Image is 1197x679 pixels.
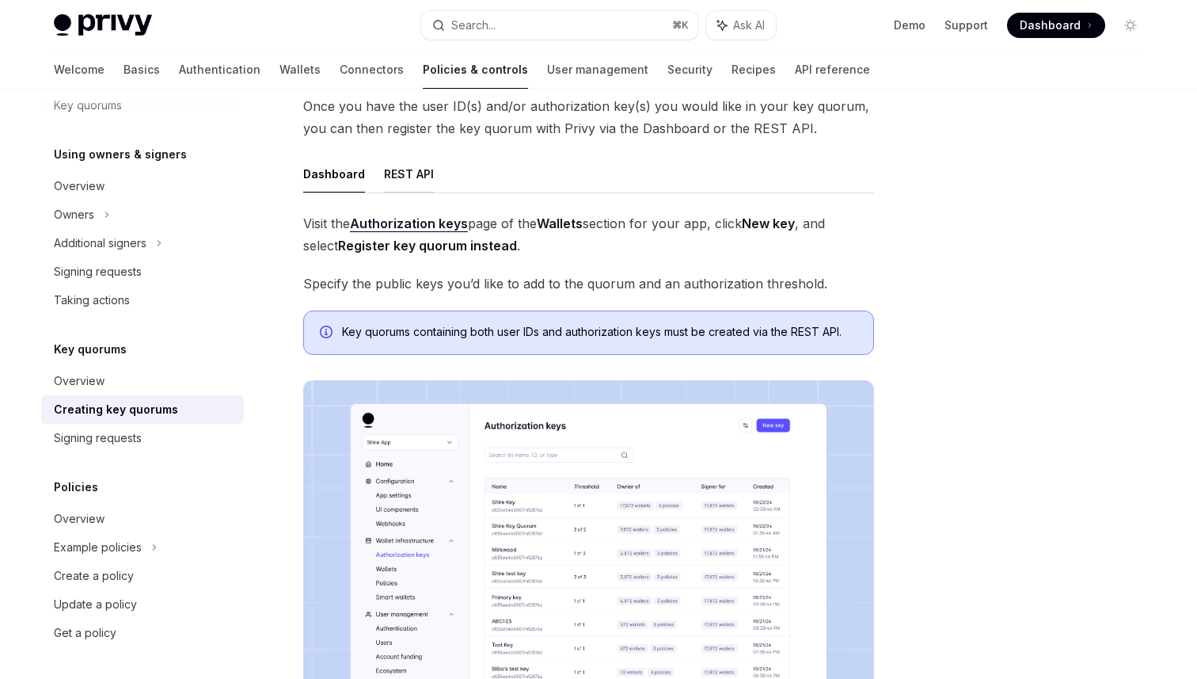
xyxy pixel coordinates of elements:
[303,273,874,295] span: Specify the public keys you’d like to add to the quorum and an authorization threshold.
[894,17,925,33] a: Demo
[54,145,187,164] h5: Using owners & signers
[41,367,244,395] a: Overview
[41,286,244,315] a: Taking actions
[54,400,178,419] div: Creating key quorums
[41,619,244,647] a: Get a policy
[41,505,244,533] a: Overview
[54,624,116,643] div: Get a policy
[303,95,874,139] span: Once you have the user ID(s) and/or authorization key(s) you would like in your key quorum, you c...
[342,324,857,340] span: Key quorums containing both user IDs and authorization keys must be created via the REST API.
[41,172,244,200] a: Overview
[340,51,404,89] a: Connectors
[944,17,988,33] a: Support
[303,155,365,193] button: Dashboard
[54,509,104,528] div: Overview
[41,257,244,286] a: Signing requests
[41,424,244,452] a: Signing requests
[54,291,130,310] div: Taking actions
[350,216,468,232] a: Authorization keys
[54,595,137,614] div: Update a policy
[1007,13,1105,38] a: Dashboard
[54,262,142,281] div: Signing requests
[706,11,776,40] button: Ask AI
[54,340,127,359] h5: Key quorums
[54,177,104,196] div: Overview
[54,538,142,557] div: Example policies
[338,238,517,254] strong: Register key quorum instead
[795,51,870,89] a: API reference
[41,590,244,619] a: Update a policy
[54,234,146,253] div: Additional signers
[54,14,152,36] img: light logo
[451,16,496,35] div: Search...
[54,51,104,89] a: Welcome
[731,51,776,89] a: Recipes
[1020,17,1081,33] span: Dashboard
[54,372,104,391] div: Overview
[421,11,698,40] button: Search...⌘K
[1118,13,1143,38] button: Toggle dark mode
[384,155,434,193] button: REST API
[41,562,244,590] a: Create a policy
[279,51,321,89] a: Wallets
[54,429,142,448] div: Signing requests
[537,216,583,231] strong: Wallets
[54,566,134,586] div: Create a policy
[350,216,468,231] strong: Authorization keys
[672,19,689,32] span: ⌘ K
[423,51,528,89] a: Policies & controls
[123,51,160,89] a: Basics
[547,51,648,89] a: User management
[742,216,795,231] strong: New key
[41,395,244,424] a: Creating key quorums
[320,326,336,341] svg: Info
[54,205,94,224] div: Owners
[667,51,712,89] a: Security
[54,478,98,497] h5: Policies
[303,212,874,257] span: Visit the page of the section for your app, click , and select .
[179,51,260,89] a: Authentication
[733,17,765,33] span: Ask AI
